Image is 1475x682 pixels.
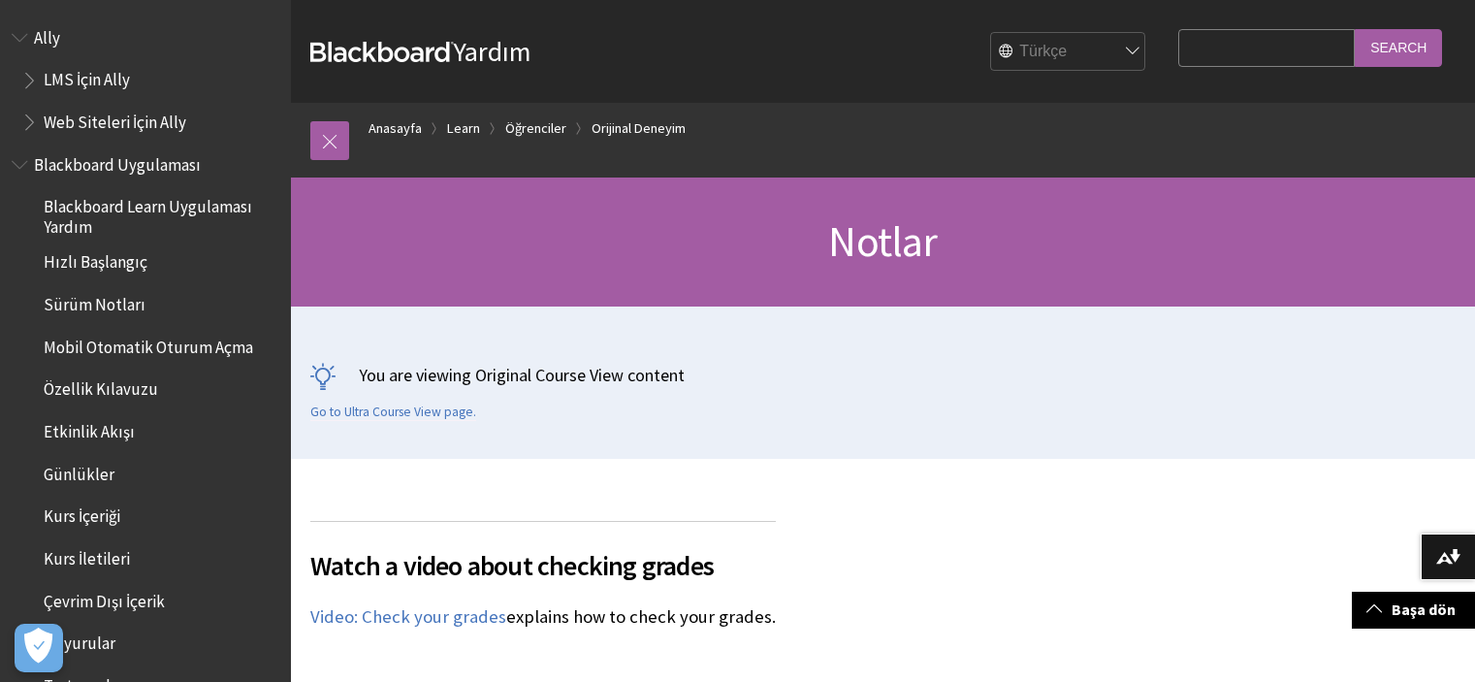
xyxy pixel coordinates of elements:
[44,64,130,90] span: LMS İçin Ally
[1352,592,1475,628] a: Başa dön
[1355,29,1442,67] input: Search
[592,116,686,141] a: Orijinal Deneyim
[369,116,422,141] a: Anasayfa
[44,288,145,314] span: Sürüm Notları
[44,415,135,441] span: Etkinlik Akışı
[44,373,158,400] span: Özellik Kılavuzu
[44,458,114,484] span: Günlükler
[44,585,165,611] span: Çevrim Dışı İçerik
[310,363,1456,387] p: You are viewing Original Course View content
[310,605,506,629] a: Video: Check your grades
[44,331,253,357] span: Mobil Otomatik Oturum Açma
[44,542,130,568] span: Kurs İletileri
[447,116,480,141] a: Learn
[44,191,277,237] span: Blackboard Learn Uygulaması Yardım
[505,116,566,141] a: Öğrenciler
[310,404,476,421] a: Go to Ultra Course View page.
[44,501,120,527] span: Kurs İçeriği
[310,604,776,630] p: explains how to check your grades.
[310,42,454,62] strong: Blackboard
[34,21,60,48] span: Ally
[44,106,186,132] span: Web Siteleri İçin Ally
[15,624,63,672] button: Açık Tercihler
[310,521,776,586] h2: Watch a video about checking grades
[310,34,531,69] a: BlackboardYardım
[44,628,115,654] span: Duyurular
[991,33,1146,72] select: Site Language Selector
[44,246,147,273] span: Hızlı Başlangıç
[828,214,937,268] span: Notlar
[12,21,279,139] nav: Book outline for Anthology Ally Help
[34,148,201,175] span: Blackboard Uygulaması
